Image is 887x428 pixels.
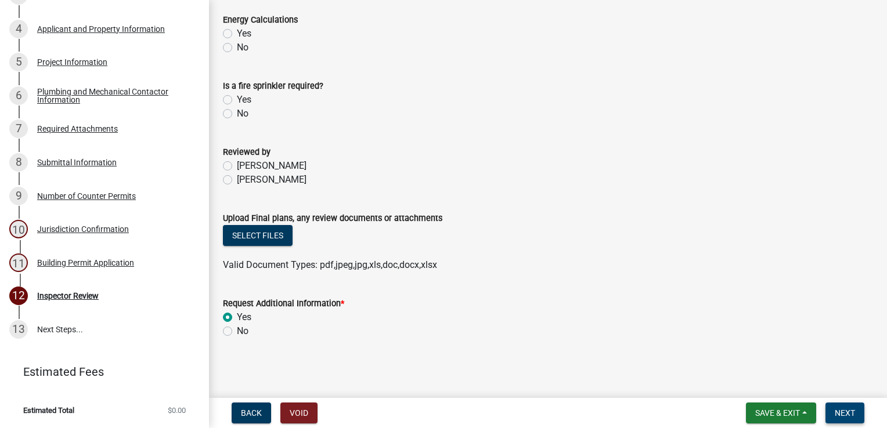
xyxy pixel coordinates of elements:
div: 7 [9,119,28,138]
label: [PERSON_NAME] [237,159,307,173]
label: Yes [237,27,251,41]
div: Plumbing and Mechanical Contactor Information [37,88,190,104]
div: 12 [9,286,28,305]
span: Valid Document Types: pdf,jpeg,jpg,xls,doc,docx,xlsx [223,259,437,270]
div: 5 [9,53,28,71]
div: Jurisdiction Confirmation [37,225,129,233]
div: Inspector Review [37,292,99,300]
div: 9 [9,187,28,205]
button: Back [232,402,271,423]
label: [PERSON_NAME] [237,173,307,187]
div: Number of Counter Permits [37,192,136,200]
button: Save & Exit [746,402,816,423]
div: 10 [9,220,28,238]
label: No [237,107,248,121]
label: Request Additional Information [223,300,344,308]
label: Is a fire sprinkler required? [223,82,323,90]
a: Estimated Fees [9,360,190,383]
button: Select files [223,225,293,246]
div: 6 [9,86,28,105]
label: Reviewed by [223,148,271,157]
div: Project Information [37,58,107,66]
span: Save & Exit [755,408,800,418]
span: $0.00 [168,407,186,414]
span: Estimated Total [23,407,74,414]
button: Next [825,402,864,423]
button: Void [280,402,318,423]
div: 8 [9,153,28,172]
div: Submittal Information [37,158,117,166]
label: Yes [237,93,251,107]
label: Yes [237,310,251,324]
label: No [237,324,248,338]
div: 13 [9,320,28,339]
div: 4 [9,20,28,38]
div: Required Attachments [37,125,118,133]
div: 11 [9,253,28,272]
span: Next [835,408,855,418]
label: No [237,41,248,55]
label: Energy Calculations [223,16,298,24]
label: Upload Final plans, any review documents or attachments [223,215,442,223]
span: Back [241,408,262,418]
div: Building Permit Application [37,259,134,267]
div: Applicant and Property Information [37,25,165,33]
